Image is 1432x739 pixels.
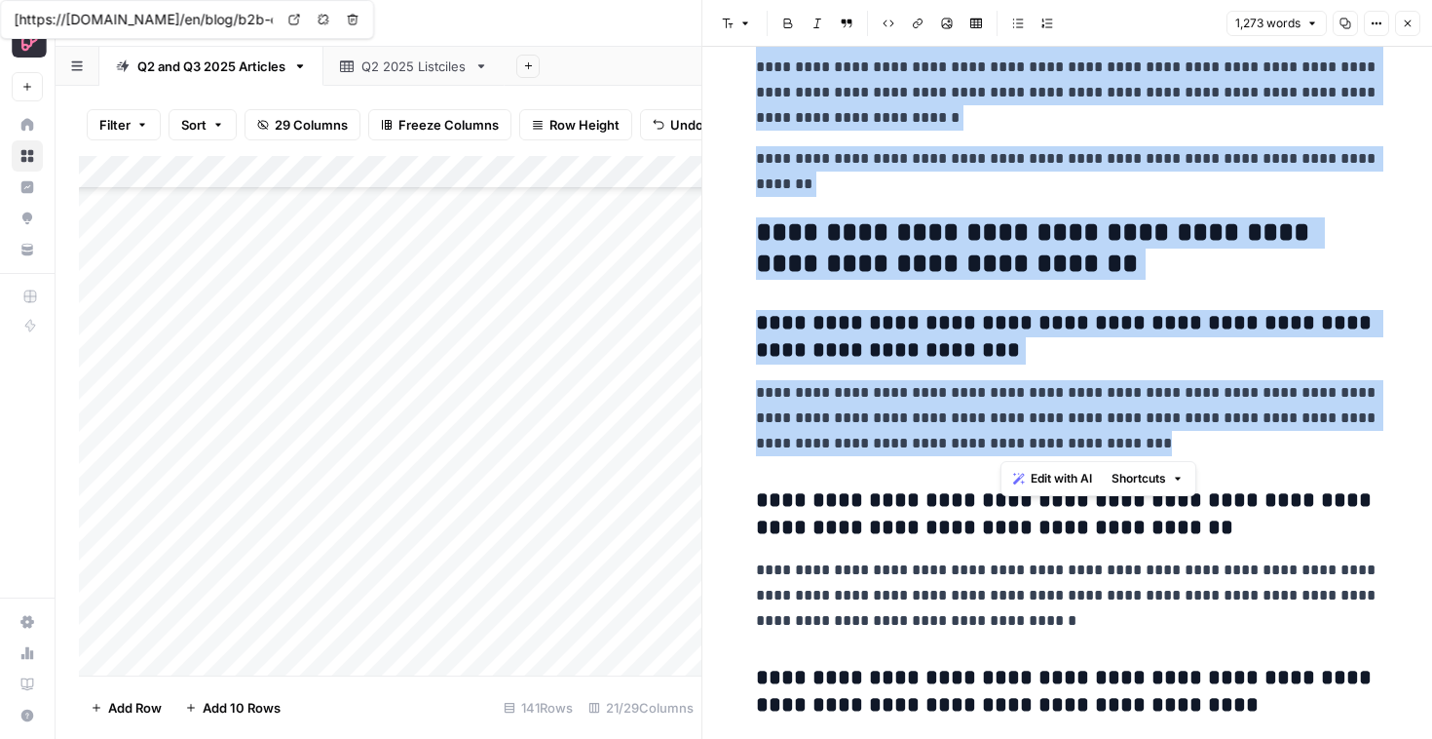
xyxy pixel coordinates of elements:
button: Row Height [519,109,632,140]
span: Freeze Columns [398,115,499,135]
span: Add 10 Rows [203,698,281,718]
button: Add Row [79,692,173,723]
button: Undo [640,109,716,140]
button: Freeze Columns [368,109,511,140]
span: Edit with AI [1031,470,1092,487]
span: Filter [99,115,131,135]
button: 29 Columns [245,109,360,140]
a: Home [12,109,43,140]
img: Preply Business Logo [12,22,47,58]
span: Shortcuts [1112,470,1166,487]
a: Usage [12,638,43,669]
button: 1,273 words [1226,11,1327,36]
div: 141 Rows [496,692,581,723]
a: Opportunities [12,203,43,234]
a: Settings [12,606,43,638]
button: Edit with AI [1005,466,1100,491]
button: Shortcuts [1104,466,1191,491]
a: Insights [12,172,43,203]
a: Learning Hub [12,669,43,700]
span: 1,273 words [1235,15,1300,32]
a: Browse [12,140,43,172]
span: Undo [670,115,703,135]
button: Workspace: Preply Business [12,16,43,64]
button: Sort [169,109,237,140]
span: Add Row [108,698,162,718]
button: Help + Support [12,700,43,731]
a: Your Data [12,234,43,265]
button: Filter [87,109,161,140]
a: Q2 2025 Listciles [323,47,505,86]
span: 29 Columns [275,115,348,135]
div: Q2 and Q3 2025 Articles [137,57,285,76]
button: Add 10 Rows [173,692,292,723]
a: Q2 and Q3 2025 Articles [99,47,323,86]
div: Q2 2025 Listciles [361,57,467,76]
div: 21/29 Columns [581,692,701,723]
span: Sort [181,115,207,135]
span: Row Height [549,115,620,135]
